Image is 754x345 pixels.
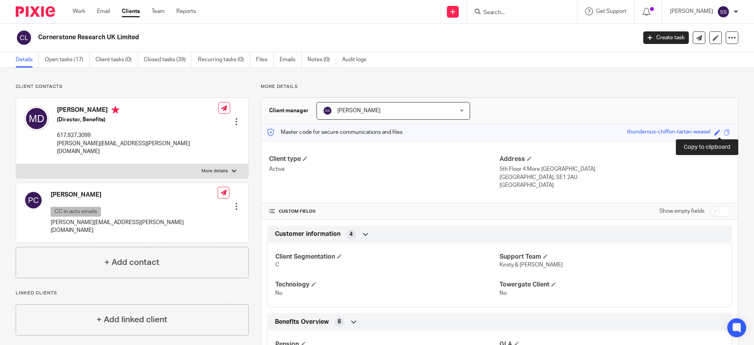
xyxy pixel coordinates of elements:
h4: Client Segmentation [275,253,500,261]
a: Create task [643,31,689,44]
h5: (Director, Benefits) [57,116,218,124]
h4: + Add linked client [97,314,167,326]
a: Details [16,52,39,68]
h4: [PERSON_NAME] [51,191,218,199]
span: Kirsty & [PERSON_NAME] [500,262,563,268]
p: More details [201,168,228,174]
label: Show empty fields [659,207,705,215]
div: thunderous-chiffon-tartan-weasel [627,128,710,137]
h4: Towergate Client [500,281,724,289]
a: Reports [176,7,196,15]
img: svg%3E [323,106,332,115]
span: Get Support [596,9,626,14]
p: Linked clients [16,290,249,296]
a: Files [256,52,274,68]
h4: Address [500,155,730,163]
span: Benefits Overview [275,318,329,326]
span: Customer information [275,230,340,238]
img: svg%3E [16,29,32,46]
img: svg%3E [717,5,730,18]
span: 4 [350,230,353,238]
span: No [500,290,507,296]
img: Pixie [16,6,55,17]
img: svg%3E [24,106,49,131]
p: [PERSON_NAME][EMAIL_ADDRESS][PERSON_NAME][DOMAIN_NAME] [57,140,218,156]
span: [PERSON_NAME] [337,108,381,113]
p: CC in auto emails [51,207,101,217]
a: Audit logs [342,52,372,68]
a: Closed tasks (39) [144,52,192,68]
h4: Technology [275,281,500,289]
h4: [PERSON_NAME] [57,106,218,116]
a: Email [97,7,110,15]
h4: CUSTOM FIELDS [269,208,500,215]
p: [PERSON_NAME] [670,7,713,15]
p: [GEOGRAPHIC_DATA], SE1 2AU [500,173,730,181]
a: Recurring tasks (0) [198,52,250,68]
p: Active [269,165,500,173]
a: Clients [122,7,140,15]
p: 617.927.3099 [57,131,218,139]
p: 5th Floor 4 More [GEOGRAPHIC_DATA] [500,165,730,173]
a: Emails [280,52,302,68]
h3: Client manager [269,107,309,115]
a: Client tasks (0) [95,52,138,68]
a: Notes (0) [307,52,336,68]
p: [GEOGRAPHIC_DATA] [500,181,730,189]
input: Search [483,9,553,16]
a: Open tasks (17) [45,52,90,68]
a: Team [152,7,165,15]
img: svg%3E [24,191,43,210]
h4: Support Team [500,253,724,261]
h4: + Add contact [104,256,159,268]
a: Work [73,7,85,15]
span: C [275,262,279,268]
p: More details [261,84,738,90]
h4: Client type [269,155,500,163]
h2: Cornerstone Research UK Limited [38,33,513,42]
p: [PERSON_NAME][EMAIL_ADDRESS][PERSON_NAME][DOMAIN_NAME] [51,219,218,235]
p: Client contacts [16,84,249,90]
span: No [275,290,282,296]
span: 8 [338,318,341,326]
p: Master code for secure communications and files [267,128,403,136]
i: Primary [112,106,119,114]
